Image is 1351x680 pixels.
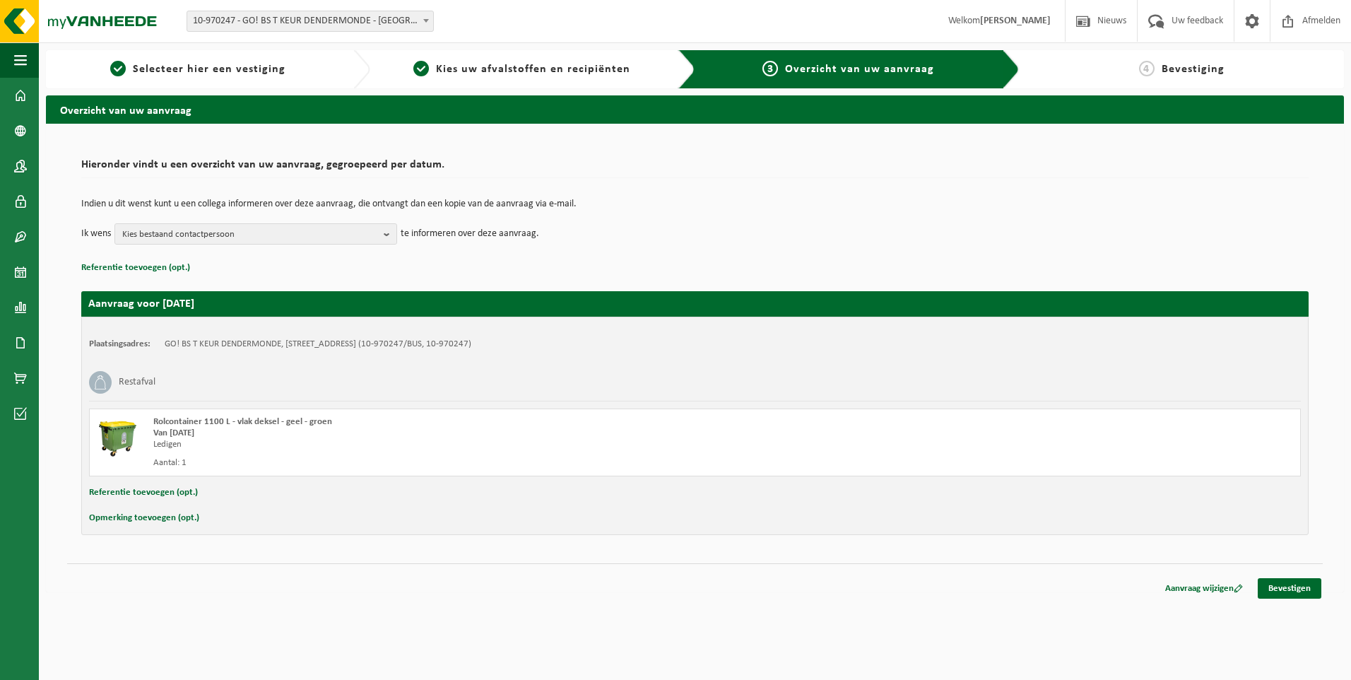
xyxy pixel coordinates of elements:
[81,259,190,277] button: Referentie toevoegen (opt.)
[119,371,155,394] h3: Restafval
[980,16,1051,26] strong: [PERSON_NAME]
[89,339,151,348] strong: Plaatsingsadres:
[46,95,1344,123] h2: Overzicht van uw aanvraag
[81,223,111,245] p: Ik wens
[53,61,342,78] a: 1Selecteer hier een vestiging
[110,61,126,76] span: 1
[153,428,194,438] strong: Van [DATE]
[122,224,378,245] span: Kies bestaand contactpersoon
[1162,64,1225,75] span: Bevestiging
[153,457,752,469] div: Aantal: 1
[165,339,471,350] td: GO! BS T KEUR DENDERMONDE, [STREET_ADDRESS] (10-970247/BUS, 10-970247)
[97,416,139,459] img: WB-1100-HPE-GN-50.png
[762,61,778,76] span: 3
[81,159,1309,178] h2: Hieronder vindt u een overzicht van uw aanvraag, gegroepeerd per datum.
[114,223,397,245] button: Kies bestaand contactpersoon
[133,64,285,75] span: Selecteer hier een vestiging
[1155,578,1253,599] a: Aanvraag wijzigen
[401,223,539,245] p: te informeren over deze aanvraag.
[785,64,934,75] span: Overzicht van uw aanvraag
[81,199,1309,209] p: Indien u dit wenst kunt u een collega informeren over deze aanvraag, die ontvangt dan een kopie v...
[153,439,752,450] div: Ledigen
[413,61,429,76] span: 2
[88,298,194,310] strong: Aanvraag voor [DATE]
[153,417,332,426] span: Rolcontainer 1100 L - vlak deksel - geel - groen
[1258,578,1321,599] a: Bevestigen
[187,11,434,32] span: 10-970247 - GO! BS T KEUR DENDERMONDE - DENDERMONDE
[187,11,433,31] span: 10-970247 - GO! BS T KEUR DENDERMONDE - DENDERMONDE
[1139,61,1155,76] span: 4
[89,509,199,527] button: Opmerking toevoegen (opt.)
[436,64,630,75] span: Kies uw afvalstoffen en recipiënten
[377,61,666,78] a: 2Kies uw afvalstoffen en recipiënten
[89,483,198,502] button: Referentie toevoegen (opt.)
